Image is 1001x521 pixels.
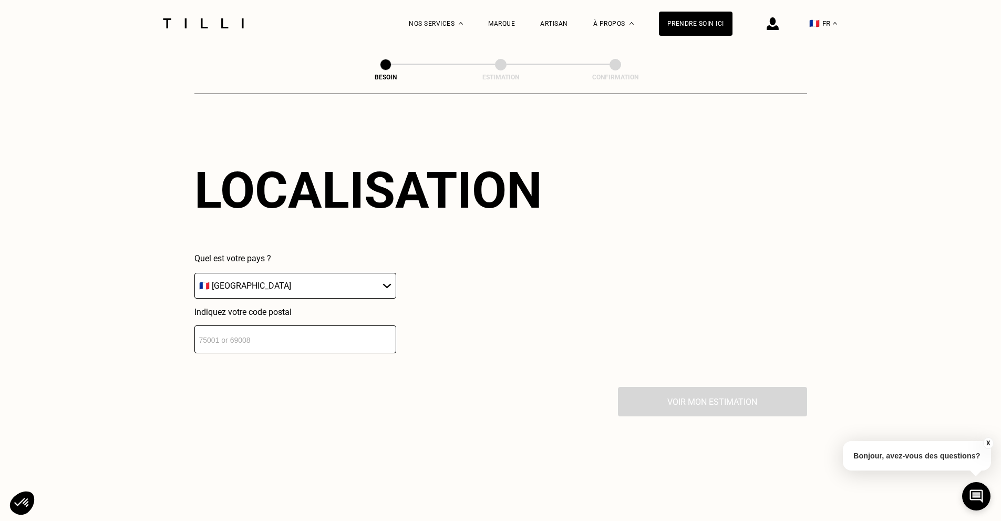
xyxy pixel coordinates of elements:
p: Indiquez votre code postal [194,307,396,317]
div: Besoin [333,74,438,81]
img: icône connexion [767,17,779,30]
p: Bonjour, avez-vous des questions? [843,441,991,471]
span: 🇫🇷 [809,18,820,28]
a: Marque [488,20,515,27]
input: 75001 or 69008 [194,325,396,353]
button: X [983,437,993,449]
div: Estimation [448,74,553,81]
div: Localisation [194,161,542,220]
img: Menu déroulant à propos [630,22,634,25]
a: Artisan [540,20,568,27]
img: Logo du service de couturière Tilli [159,18,247,28]
img: menu déroulant [833,22,837,25]
a: Prendre soin ici [659,12,732,36]
div: Confirmation [563,74,668,81]
img: Menu déroulant [459,22,463,25]
p: Quel est votre pays ? [194,253,396,263]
